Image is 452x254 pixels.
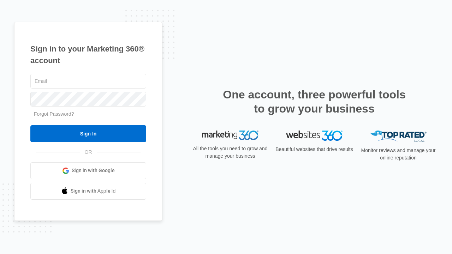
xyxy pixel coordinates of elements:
[71,187,116,195] span: Sign in with Apple Id
[221,87,408,116] h2: One account, three powerful tools to grow your business
[30,162,146,179] a: Sign in with Google
[359,147,438,162] p: Monitor reviews and manage your online reputation
[370,131,427,142] img: Top Rated Local
[30,125,146,142] input: Sign In
[80,149,97,156] span: OR
[202,131,258,140] img: Marketing 360
[30,183,146,200] a: Sign in with Apple Id
[286,131,343,141] img: Websites 360
[30,43,146,66] h1: Sign in to your Marketing 360® account
[30,74,146,89] input: Email
[275,146,354,153] p: Beautiful websites that drive results
[34,111,74,117] a: Forgot Password?
[72,167,115,174] span: Sign in with Google
[191,145,270,160] p: All the tools you need to grow and manage your business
